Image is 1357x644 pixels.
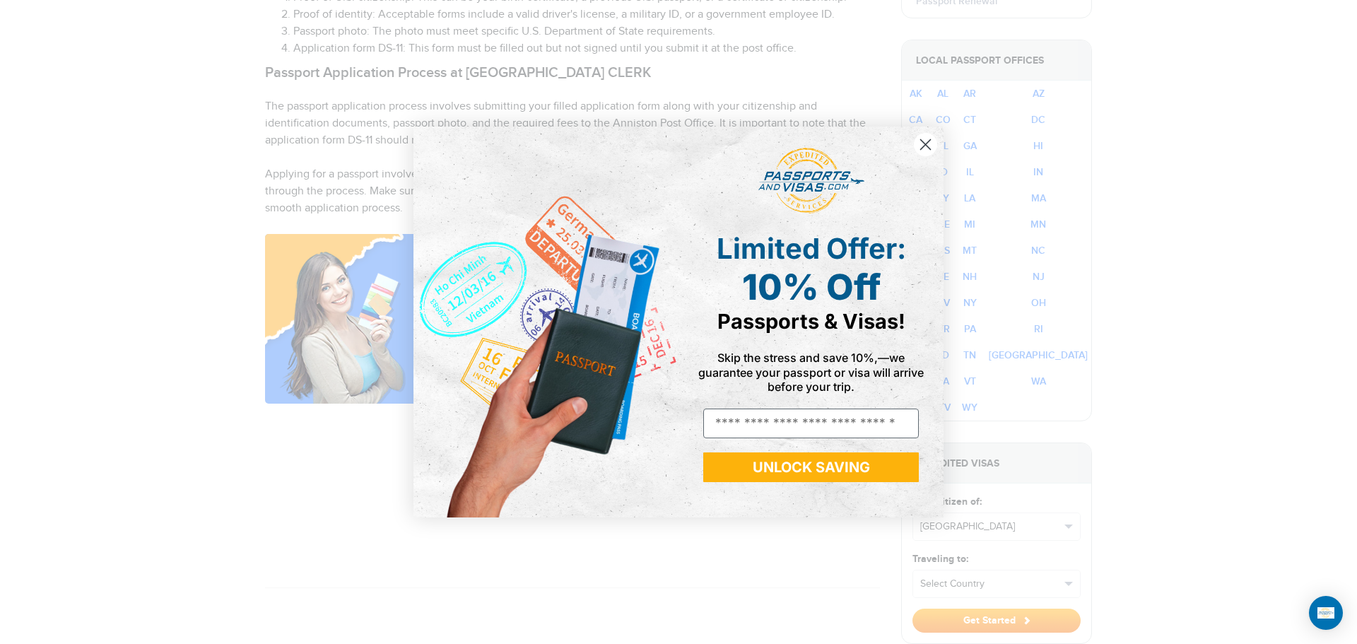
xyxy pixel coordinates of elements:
[758,148,864,214] img: passports and visas
[717,231,906,266] span: Limited Offer:
[703,452,919,482] button: UNLOCK SAVING
[413,127,678,517] img: de9cda0d-0715-46ca-9a25-073762a91ba7.png
[742,266,881,308] span: 10% Off
[913,132,938,157] button: Close dialog
[698,351,924,393] span: Skip the stress and save 10%,—we guarantee your passport or visa will arrive before your trip.
[717,309,905,334] span: Passports & Visas!
[1309,596,1343,630] div: Open Intercom Messenger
